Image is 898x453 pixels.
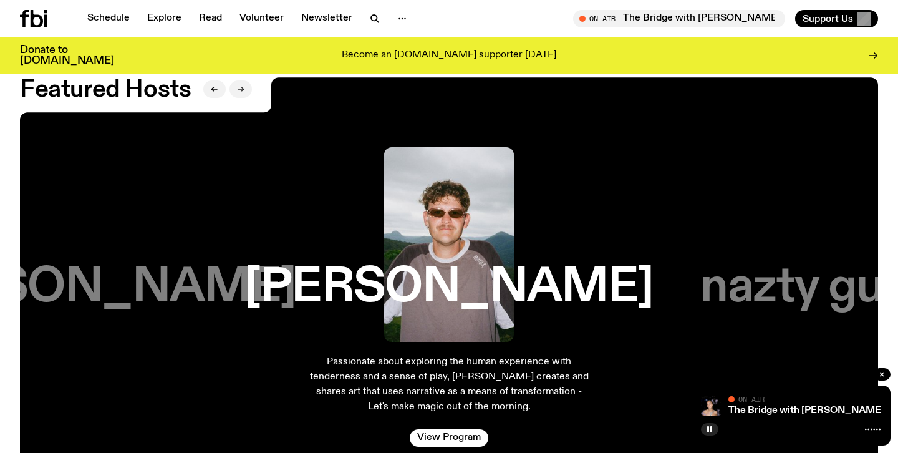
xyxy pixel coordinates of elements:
img: Harrie Hastings stands in front of cloud-covered sky and rolling hills. He's wearing sunglasses a... [384,147,514,342]
button: On AirThe Bridge with [PERSON_NAME] [573,10,785,27]
h3: Donate to [DOMAIN_NAME] [20,45,114,66]
span: Support Us [803,13,853,24]
h3: [PERSON_NAME] [244,264,653,311]
a: Newsletter [294,10,360,27]
a: Read [191,10,229,27]
p: Passionate about exploring the human experience with tenderness and a sense of play, [PERSON_NAME... [309,354,589,414]
a: The Bridge with [PERSON_NAME] [728,406,884,416]
a: Volunteer [232,10,291,27]
a: Explore [140,10,189,27]
h2: Featured Hosts [20,79,191,101]
p: Become an [DOMAIN_NAME] supporter [DATE] [342,50,556,61]
a: Schedule [80,10,137,27]
button: Support Us [795,10,878,27]
span: On Air [738,395,765,403]
a: View Program [410,429,488,447]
